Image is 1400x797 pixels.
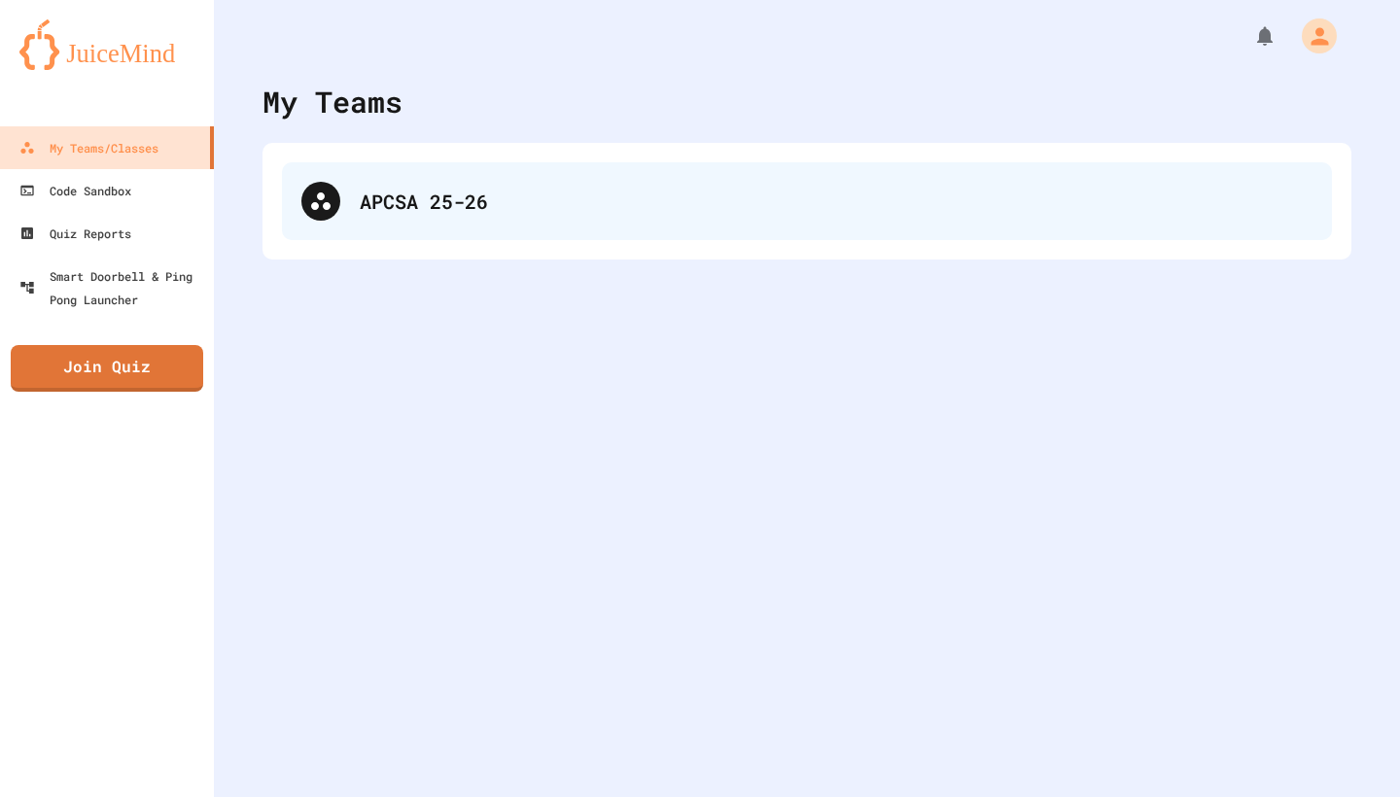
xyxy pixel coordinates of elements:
div: My Teams [262,80,402,123]
div: Code Sandbox [19,179,131,202]
a: Join Quiz [11,345,203,392]
img: logo-orange.svg [19,19,194,70]
div: My Account [1281,14,1342,58]
div: Quiz Reports [19,222,131,245]
div: APCSA 25-26 [282,162,1332,240]
div: My Teams/Classes [19,136,158,159]
div: My Notifications [1217,19,1281,52]
div: Smart Doorbell & Ping Pong Launcher [19,264,206,311]
div: APCSA 25-26 [360,187,1312,216]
